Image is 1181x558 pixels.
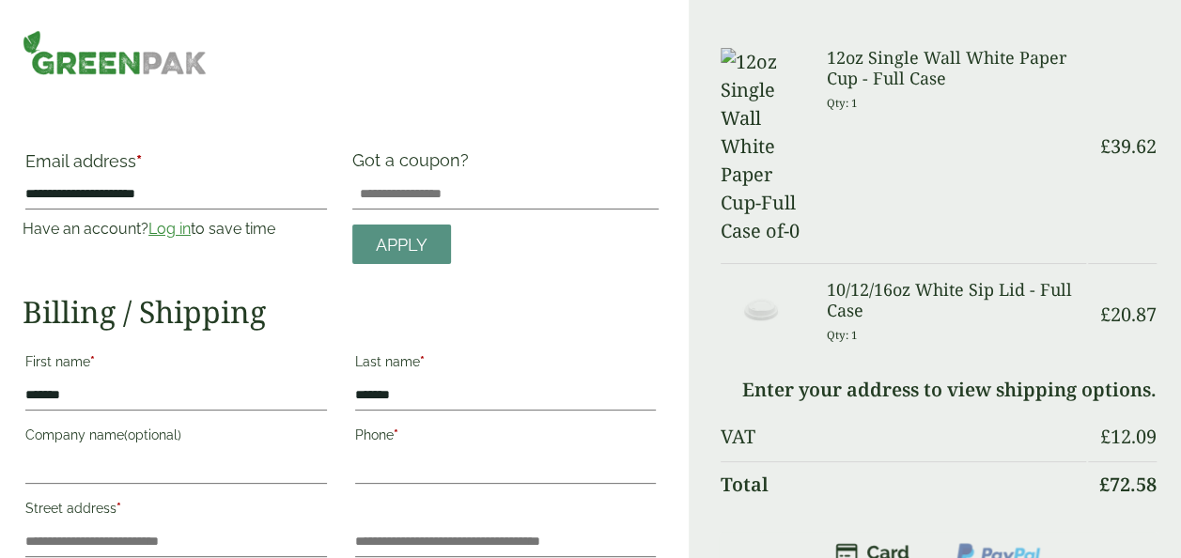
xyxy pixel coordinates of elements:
[1100,133,1111,159] span: £
[355,349,657,380] label: Last name
[23,30,207,75] img: GreenPak Supplies
[1100,302,1111,327] span: £
[1099,472,1157,497] bdi: 72.58
[148,220,191,238] a: Log in
[124,427,181,442] span: (optional)
[25,495,327,527] label: Street address
[826,48,1086,88] h3: 12oz Single Wall White Paper Cup - Full Case
[721,461,1086,507] th: Total
[352,150,476,179] label: Got a coupon?
[721,414,1086,459] th: VAT
[721,48,803,245] img: 12oz Single Wall White Paper Cup-Full Case of-0
[1099,472,1110,497] span: £
[90,354,95,369] abbr: required
[25,153,327,179] label: Email address
[420,354,425,369] abbr: required
[394,427,398,442] abbr: required
[25,422,327,454] label: Company name
[136,151,142,171] abbr: required
[25,349,327,380] label: First name
[355,422,657,454] label: Phone
[23,294,659,330] h2: Billing / Shipping
[376,235,427,256] span: Apply
[23,218,330,240] p: Have an account? to save time
[117,501,121,516] abbr: required
[352,225,451,265] a: Apply
[826,280,1086,320] h3: 10/12/16oz White Sip Lid - Full Case
[1100,133,1157,159] bdi: 39.62
[1100,424,1157,449] bdi: 12.09
[1100,424,1111,449] span: £
[826,328,857,342] small: Qty: 1
[826,96,857,110] small: Qty: 1
[1100,302,1157,327] bdi: 20.87
[721,367,1157,412] td: Enter your address to view shipping options.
